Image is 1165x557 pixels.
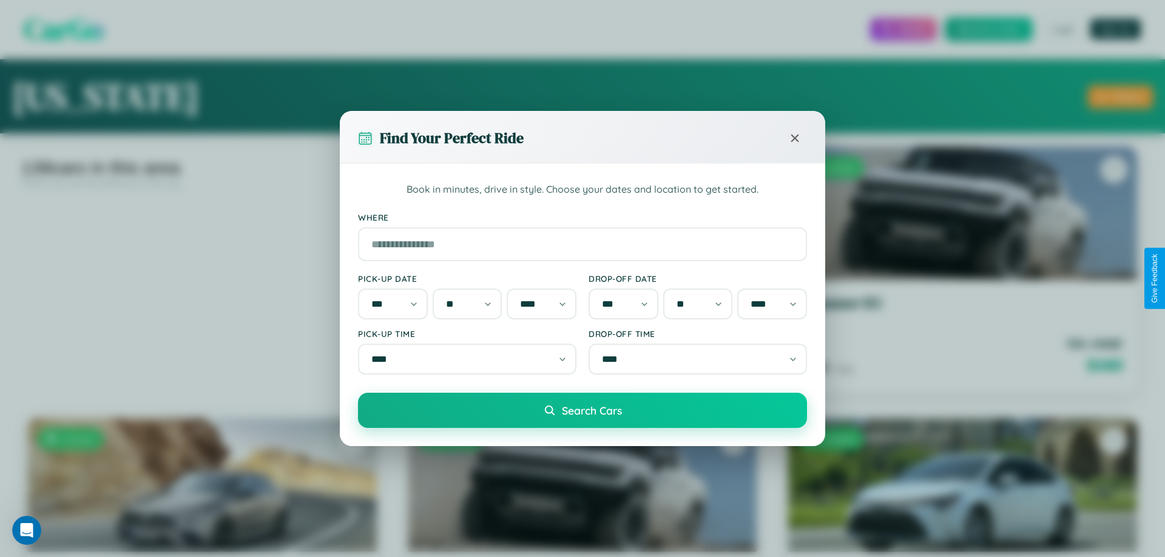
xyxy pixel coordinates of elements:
[380,128,524,148] h3: Find Your Perfect Ride
[358,273,576,284] label: Pick-up Date
[358,182,807,198] p: Book in minutes, drive in style. Choose your dates and location to get started.
[589,273,807,284] label: Drop-off Date
[589,329,807,339] label: Drop-off Time
[358,329,576,339] label: Pick-up Time
[562,404,622,417] span: Search Cars
[358,212,807,222] label: Where
[358,393,807,428] button: Search Cars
